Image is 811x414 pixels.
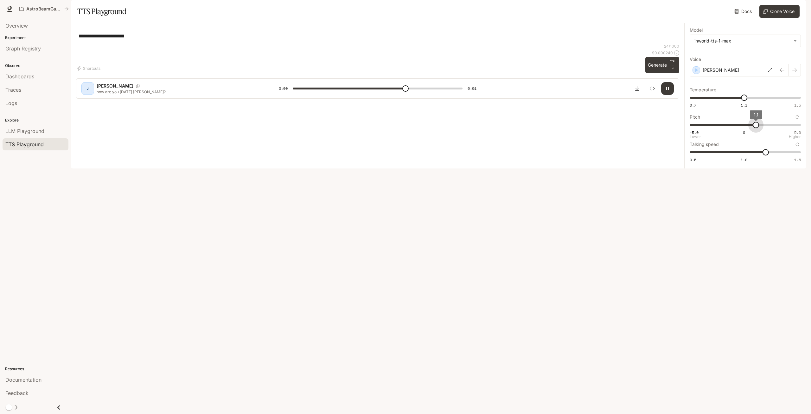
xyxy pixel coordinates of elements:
h1: TTS Playground [77,5,126,18]
span: 1.1 [741,102,747,108]
p: Voice [690,57,701,62]
p: AstroBeamGame [26,6,62,12]
p: Talking speed [690,142,719,147]
span: 1.5 [794,102,801,108]
button: GenerateCTRL +⏎ [645,57,679,73]
span: 0:01 [468,85,476,92]
p: Model [690,28,703,32]
span: 1.5 [794,157,801,162]
a: Docs [733,5,754,18]
p: [PERSON_NAME] [703,67,739,73]
span: 5.0 [794,130,801,135]
p: [PERSON_NAME] [97,83,133,89]
p: 24 / 1000 [664,43,679,49]
span: 0.7 [690,102,696,108]
button: Shortcuts [76,63,103,73]
p: ⏎ [669,59,677,71]
span: 0.5 [690,157,696,162]
button: Reset to default [794,141,801,148]
button: Inspect [646,82,659,95]
button: Clone Voice [759,5,800,18]
div: inworld-tts-1-max [694,38,790,44]
span: 1.1 [754,112,758,117]
p: Lower [690,135,701,139]
span: 0:00 [279,85,288,92]
div: J [83,83,93,94]
div: inworld-tts-1-max [690,35,801,47]
p: CTRL + [669,59,677,67]
button: Download audio [631,82,643,95]
button: Reset to default [794,114,801,121]
p: Higher [789,135,801,139]
button: Copy Voice ID [133,84,142,88]
span: -5.0 [690,130,699,135]
button: All workspaces [16,3,72,15]
p: Temperature [690,88,716,92]
p: $ 0.000240 [652,50,673,56]
span: 0 [743,130,745,135]
p: Pitch [690,115,700,119]
p: how are you [DATE] [PERSON_NAME]? [97,89,264,95]
span: 1.0 [741,157,747,162]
